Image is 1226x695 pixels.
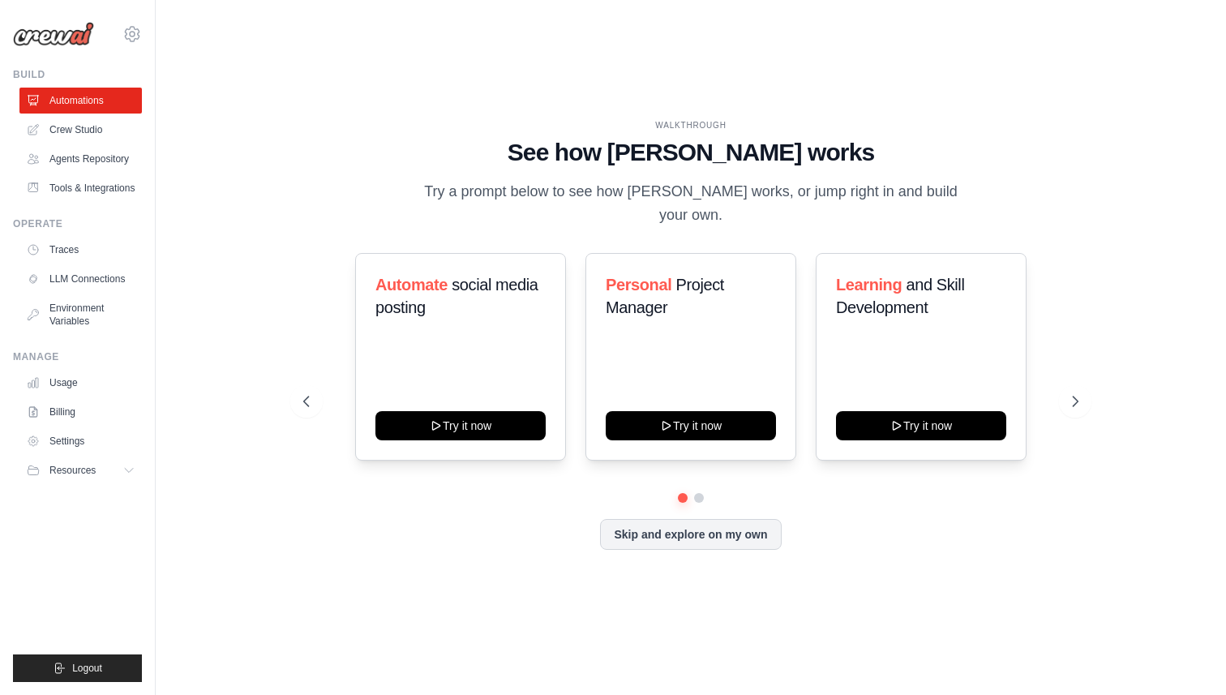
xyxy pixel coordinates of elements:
a: Automations [19,88,142,114]
p: Try a prompt below to see how [PERSON_NAME] works, or jump right in and build your own. [418,180,963,228]
span: social media posting [375,276,538,316]
span: Project Manager [606,276,724,316]
a: Environment Variables [19,295,142,334]
span: Learning [836,276,902,294]
button: Skip and explore on my own [600,519,781,550]
button: Try it now [836,411,1006,440]
a: LLM Connections [19,266,142,292]
button: Resources [19,457,142,483]
span: Resources [49,464,96,477]
h1: See how [PERSON_NAME] works [303,138,1079,167]
img: Logo [13,22,94,46]
div: Operate [13,217,142,230]
a: Billing [19,399,142,425]
a: Agents Repository [19,146,142,172]
span: Personal [606,276,671,294]
div: Manage [13,350,142,363]
button: Try it now [375,411,546,440]
button: Try it now [606,411,776,440]
a: Tools & Integrations [19,175,142,201]
button: Logout [13,654,142,682]
span: Logout [72,662,102,675]
a: Traces [19,237,142,263]
a: Crew Studio [19,117,142,143]
span: Automate [375,276,448,294]
a: Usage [19,370,142,396]
div: WALKTHROUGH [303,119,1079,131]
div: Build [13,68,142,81]
iframe: Chat Widget [1145,617,1226,695]
a: Settings [19,428,142,454]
